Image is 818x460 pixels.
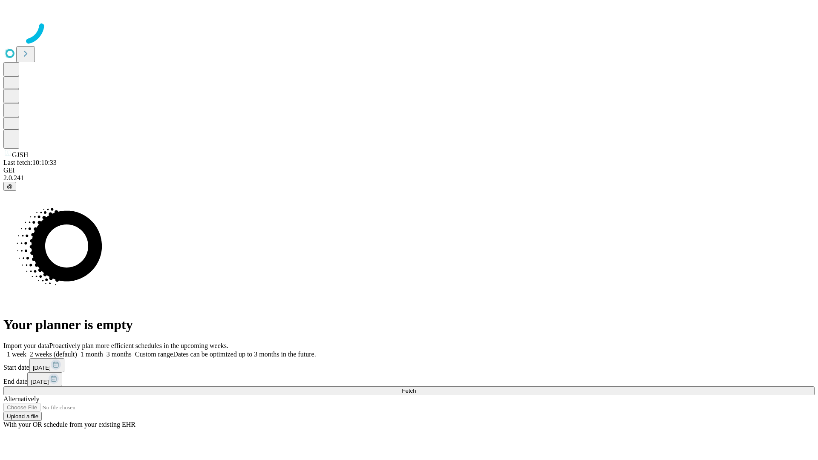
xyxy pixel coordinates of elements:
[3,159,57,166] span: Last fetch: 10:10:33
[3,395,39,402] span: Alternatively
[3,317,815,333] h1: Your planner is empty
[49,342,228,349] span: Proactively plan more efficient schedules in the upcoming weeks.
[135,351,173,358] span: Custom range
[81,351,103,358] span: 1 month
[3,182,16,191] button: @
[31,379,49,385] span: [DATE]
[7,351,26,358] span: 1 week
[33,365,51,371] span: [DATE]
[402,388,416,394] span: Fetch
[3,372,815,386] div: End date
[3,174,815,182] div: 2.0.241
[27,372,62,386] button: [DATE]
[3,421,135,428] span: With your OR schedule from your existing EHR
[3,167,815,174] div: GEI
[173,351,316,358] span: Dates can be optimized up to 3 months in the future.
[7,183,13,190] span: @
[3,358,815,372] div: Start date
[3,386,815,395] button: Fetch
[3,342,49,349] span: Import your data
[12,151,28,158] span: GJSH
[30,351,77,358] span: 2 weeks (default)
[3,412,42,421] button: Upload a file
[29,358,64,372] button: [DATE]
[107,351,132,358] span: 3 months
